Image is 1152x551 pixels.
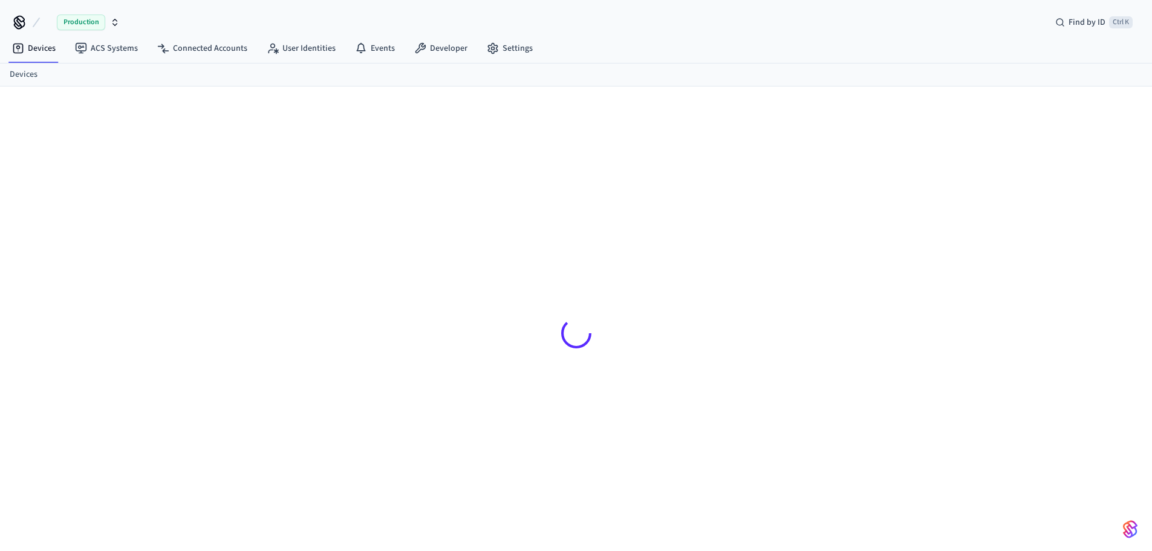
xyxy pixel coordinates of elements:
span: Production [57,15,105,30]
a: User Identities [257,37,345,59]
a: ACS Systems [65,37,148,59]
img: SeamLogoGradient.69752ec5.svg [1123,520,1137,539]
a: Devices [2,37,65,59]
a: Connected Accounts [148,37,257,59]
a: Settings [477,37,542,59]
a: Developer [405,37,477,59]
span: Find by ID [1069,16,1105,28]
div: Find by IDCtrl K [1046,11,1142,33]
a: Events [345,37,405,59]
span: Ctrl K [1109,16,1133,28]
a: Devices [10,68,37,81]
